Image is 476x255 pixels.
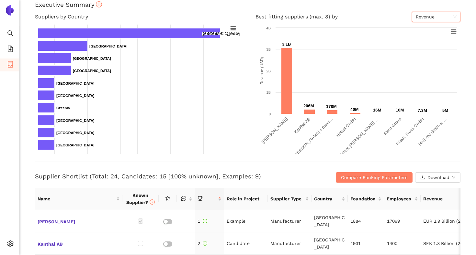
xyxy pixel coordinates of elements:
[416,12,457,22] span: Revenue
[38,217,120,225] span: [PERSON_NAME]
[165,196,170,201] span: star
[56,106,70,110] text: Czechia
[56,94,95,98] text: [GEOGRAPHIC_DATA]
[38,239,120,248] span: Kanthal AB
[56,81,95,85] text: [GEOGRAPHIC_DATA]
[396,108,404,112] text: 10M
[395,117,425,146] text: Friedr. Freek GmbH
[268,210,312,232] td: Manufacturer
[336,172,413,183] button: Compare Ranking Parameters
[202,32,240,36] text: [GEOGRAPHIC_DATA]
[350,107,358,112] text: 40M
[417,117,448,147] text: HKE-tec Gmbh & …
[7,59,14,72] span: container
[326,104,337,109] text: 178M
[269,112,271,116] text: 0
[314,195,340,202] span: Country
[303,103,314,108] text: 206M
[266,69,271,73] text: 2B
[312,210,348,232] td: [GEOGRAPHIC_DATA]
[224,210,268,232] td: Example
[255,12,460,22] h4: Best fitting suppliers (max. 8) by
[415,172,460,183] button: downloadDownloaddown
[203,241,207,246] span: info-circle
[198,241,207,246] span: 2
[348,188,384,210] th: this column's title is Foundation,this column is sortable
[7,43,14,56] span: file-add
[384,210,421,232] td: 17099
[383,117,402,136] text: Reco Group
[198,218,207,224] span: 1
[268,188,312,210] th: this column's title is Supplier Type,this column is sortable
[7,238,14,251] span: setting
[282,42,291,47] text: 3.1B
[56,143,95,147] text: [GEOGRAPHIC_DATA]
[335,117,379,160] text: GC-heat [PERSON_NAME] …
[181,196,186,201] span: message
[387,195,413,202] span: Employees
[266,48,271,51] text: 3B
[350,195,377,202] span: Foundation
[89,44,128,48] text: [GEOGRAPHIC_DATA]
[452,176,455,180] span: down
[312,232,348,255] td: [GEOGRAPHIC_DATA]
[268,232,312,255] td: Manufacturer
[384,188,420,210] th: this column's title is Employees,this column is sortable
[35,172,319,181] h3: Supplier Shortlist (Total: 24, Candidates: 15 [100% unknown], Examples: 9)
[423,241,470,246] span: SEK 1.8 Billion (2022)
[5,5,15,16] img: Logo
[420,175,425,180] span: download
[224,232,268,255] td: Candidate
[126,193,155,205] span: Known Supplier?
[384,232,421,255] td: 1400
[261,117,289,144] text: [PERSON_NAME]
[7,28,14,41] span: search
[266,90,271,94] text: 1B
[150,199,155,205] span: info-circle
[38,195,115,202] span: Name
[260,57,264,85] text: Revenue (USD)
[348,232,384,255] td: 1931
[286,117,334,165] text: DBK [PERSON_NAME] + Baad…
[198,196,203,201] span: trophy
[73,57,111,60] text: [GEOGRAPHIC_DATA]
[224,188,268,210] th: Role in Project
[373,108,381,112] text: 16M
[270,195,304,202] span: Supplier Type
[177,188,195,210] th: this column is sortable
[35,1,460,9] h3: Executive Summary
[266,26,271,30] text: 4B
[427,174,449,181] span: Download
[73,69,111,73] text: [GEOGRAPHIC_DATA]
[341,174,407,181] span: Compare Ranking Parameters
[312,188,348,210] th: this column's title is Country,this column is sortable
[293,117,311,135] text: Kanthal AB
[35,12,240,22] h4: Suppliers by Country
[56,131,95,135] text: [GEOGRAPHIC_DATA]
[203,219,207,223] span: info-circle
[418,108,427,113] text: 7.3M
[35,188,122,210] th: this column's title is Name,this column is sortable
[96,1,102,7] span: info-circle
[442,108,448,113] text: 5M
[335,117,357,138] text: Hotset GmbH
[348,210,384,232] td: 1884
[423,218,470,224] span: EUR 2.9 Billion (2023)
[56,119,95,122] text: [GEOGRAPHIC_DATA]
